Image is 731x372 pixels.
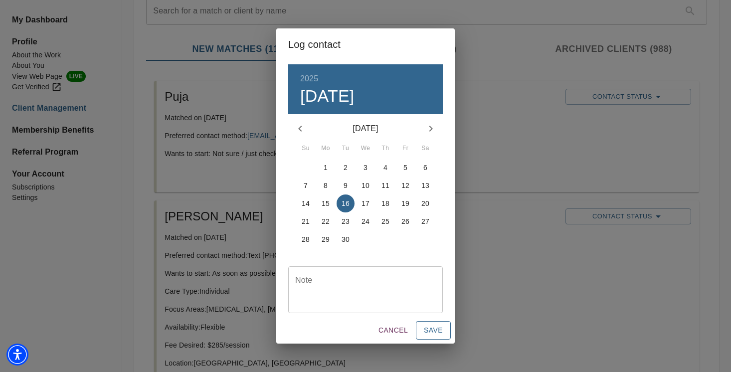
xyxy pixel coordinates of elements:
span: Save [424,324,443,337]
button: Cancel [374,321,412,340]
p: 10 [362,181,369,190]
button: 22 [317,212,335,230]
p: 22 [322,216,330,226]
button: Save [416,321,451,340]
p: 4 [383,163,387,173]
p: 26 [401,216,409,226]
button: 9 [337,177,355,194]
p: 1 [324,163,328,173]
button: 2 [337,159,355,177]
p: 14 [302,198,310,208]
p: 12 [401,181,409,190]
p: 27 [421,216,429,226]
span: Mo [317,144,335,154]
p: 21 [302,216,310,226]
button: 30 [337,230,355,248]
button: 17 [357,194,374,212]
p: 30 [342,234,350,244]
span: We [357,144,374,154]
button: 3 [357,159,374,177]
button: 16 [337,194,355,212]
p: 19 [401,198,409,208]
button: 2025 [300,72,318,86]
p: 29 [322,234,330,244]
p: 2 [344,163,348,173]
button: 7 [297,177,315,194]
p: 15 [322,198,330,208]
p: 24 [362,216,369,226]
button: 18 [376,194,394,212]
p: 23 [342,216,350,226]
button: 19 [396,194,414,212]
p: 20 [421,198,429,208]
button: 10 [357,177,374,194]
button: 12 [396,177,414,194]
button: 6 [416,159,434,177]
div: Accessibility Menu [6,344,28,366]
p: [DATE] [312,123,419,135]
p: 28 [302,234,310,244]
p: 11 [381,181,389,190]
p: 25 [381,216,389,226]
button: 29 [317,230,335,248]
span: Tu [337,144,355,154]
h2: Log contact [288,36,443,52]
button: 5 [396,159,414,177]
button: 11 [376,177,394,194]
button: 24 [357,212,374,230]
p: 7 [304,181,308,190]
button: 23 [337,212,355,230]
p: 18 [381,198,389,208]
button: 27 [416,212,434,230]
p: 13 [421,181,429,190]
p: 16 [342,198,350,208]
button: 21 [297,212,315,230]
button: 1 [317,159,335,177]
button: 13 [416,177,434,194]
span: Sa [416,144,434,154]
span: Fr [396,144,414,154]
button: 4 [376,159,394,177]
button: 15 [317,194,335,212]
button: 28 [297,230,315,248]
p: 9 [344,181,348,190]
span: Su [297,144,315,154]
button: 20 [416,194,434,212]
span: Th [376,144,394,154]
button: 25 [376,212,394,230]
p: 5 [403,163,407,173]
button: 8 [317,177,335,194]
span: Cancel [378,324,408,337]
button: 14 [297,194,315,212]
button: [DATE] [300,86,355,107]
button: 26 [396,212,414,230]
p: 8 [324,181,328,190]
p: 3 [364,163,367,173]
p: 6 [423,163,427,173]
p: 17 [362,198,369,208]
